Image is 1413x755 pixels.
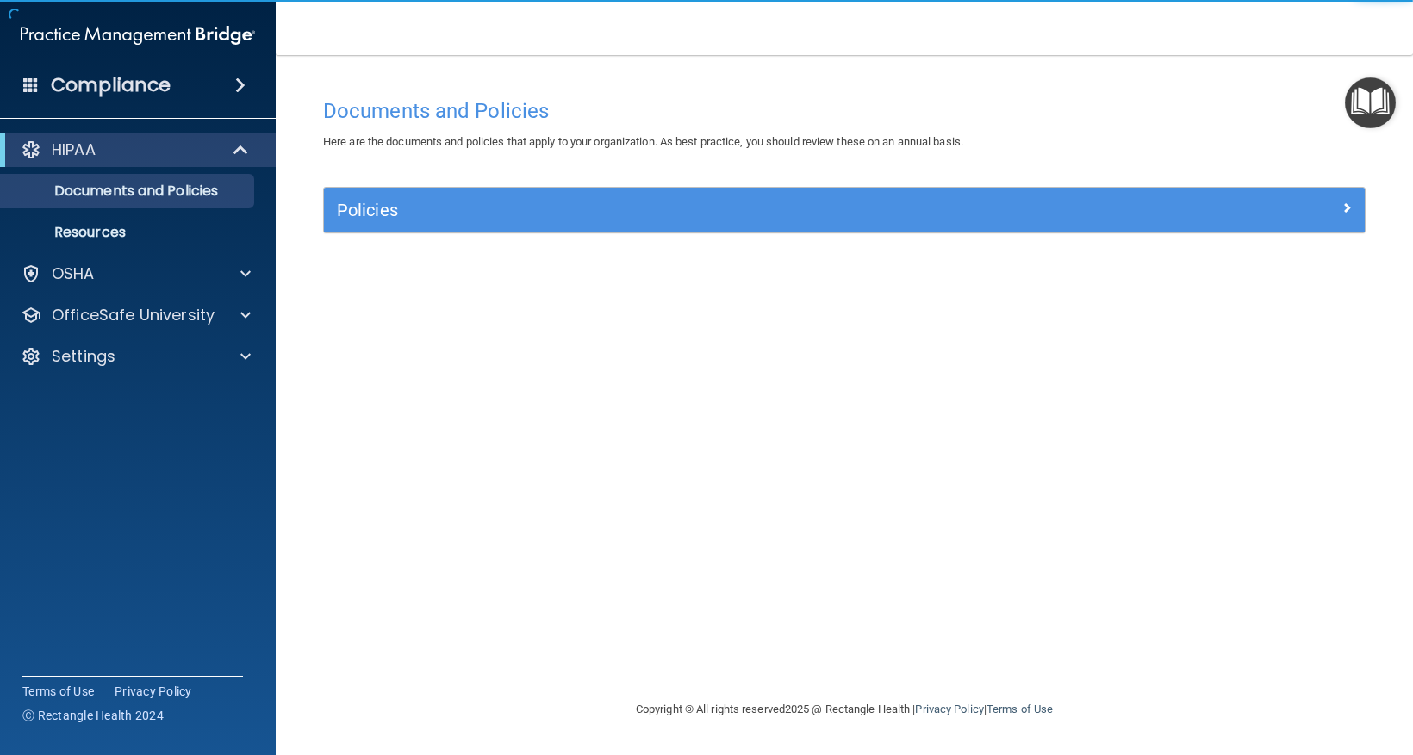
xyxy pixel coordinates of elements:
[115,683,192,700] a: Privacy Policy
[337,196,1352,224] a: Policies
[337,201,1092,220] h5: Policies
[22,683,94,700] a: Terms of Use
[52,305,215,325] p: OfficeSafe University
[1345,77,1396,128] button: Open Resource Center
[1115,633,1392,702] iframe: Drift Widget Chat Controller
[21,18,255,53] img: PMB logo
[11,183,246,200] p: Documents and Policies
[21,139,250,160] a: HIPAA
[987,702,1053,715] a: Terms of Use
[323,135,963,148] span: Here are the documents and policies that apply to your organization. As best practice, you should...
[21,305,251,325] a: OfficeSafe University
[530,682,1159,737] div: Copyright © All rights reserved 2025 @ Rectangle Health | |
[51,73,171,97] h4: Compliance
[915,702,983,715] a: Privacy Policy
[21,263,251,284] a: OSHA
[52,139,96,160] p: HIPAA
[52,263,95,284] p: OSHA
[11,224,246,241] p: Resources
[21,346,251,367] a: Settings
[22,707,164,724] span: Ⓒ Rectangle Health 2024
[52,346,115,367] p: Settings
[323,100,1366,122] h4: Documents and Policies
